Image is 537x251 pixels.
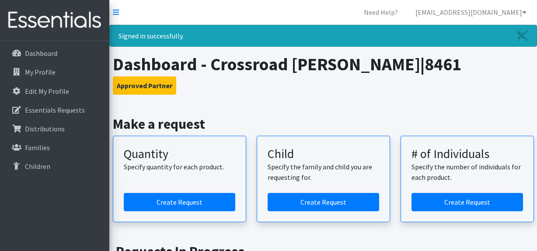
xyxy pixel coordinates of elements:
p: Children [25,162,50,171]
p: Edit My Profile [25,87,69,96]
p: Specify the number of individuals for each product. [411,162,523,182]
p: Essentials Requests [25,106,85,114]
a: Need Help? [357,3,405,21]
h2: Make a request [113,116,534,132]
div: Signed in successfully. [109,25,537,47]
a: My Profile [3,63,106,81]
a: Close [509,25,537,46]
a: Distributions [3,120,106,138]
p: My Profile [25,68,56,76]
a: Edit My Profile [3,83,106,100]
a: Create a request for a child or family [268,193,379,211]
button: Approved Partner [113,76,176,95]
img: HumanEssentials [3,6,106,35]
p: Distributions [25,124,65,133]
p: Specify the family and child you are requesting for. [268,162,379,182]
h3: Quantity [124,147,235,162]
p: Specify quantity for each product. [124,162,235,172]
p: Dashboard [25,49,57,58]
a: Create a request by number of individuals [411,193,523,211]
a: Create a request by quantity [124,193,235,211]
a: Essentials Requests [3,101,106,119]
h3: # of Individuals [411,147,523,162]
h1: Dashboard - Crossroad [PERSON_NAME]|8461 [113,54,534,75]
a: Families [3,139,106,156]
a: Dashboard [3,45,106,62]
p: Families [25,143,50,152]
a: Children [3,158,106,175]
h3: Child [268,147,379,162]
a: [EMAIL_ADDRESS][DOMAIN_NAME] [408,3,534,21]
